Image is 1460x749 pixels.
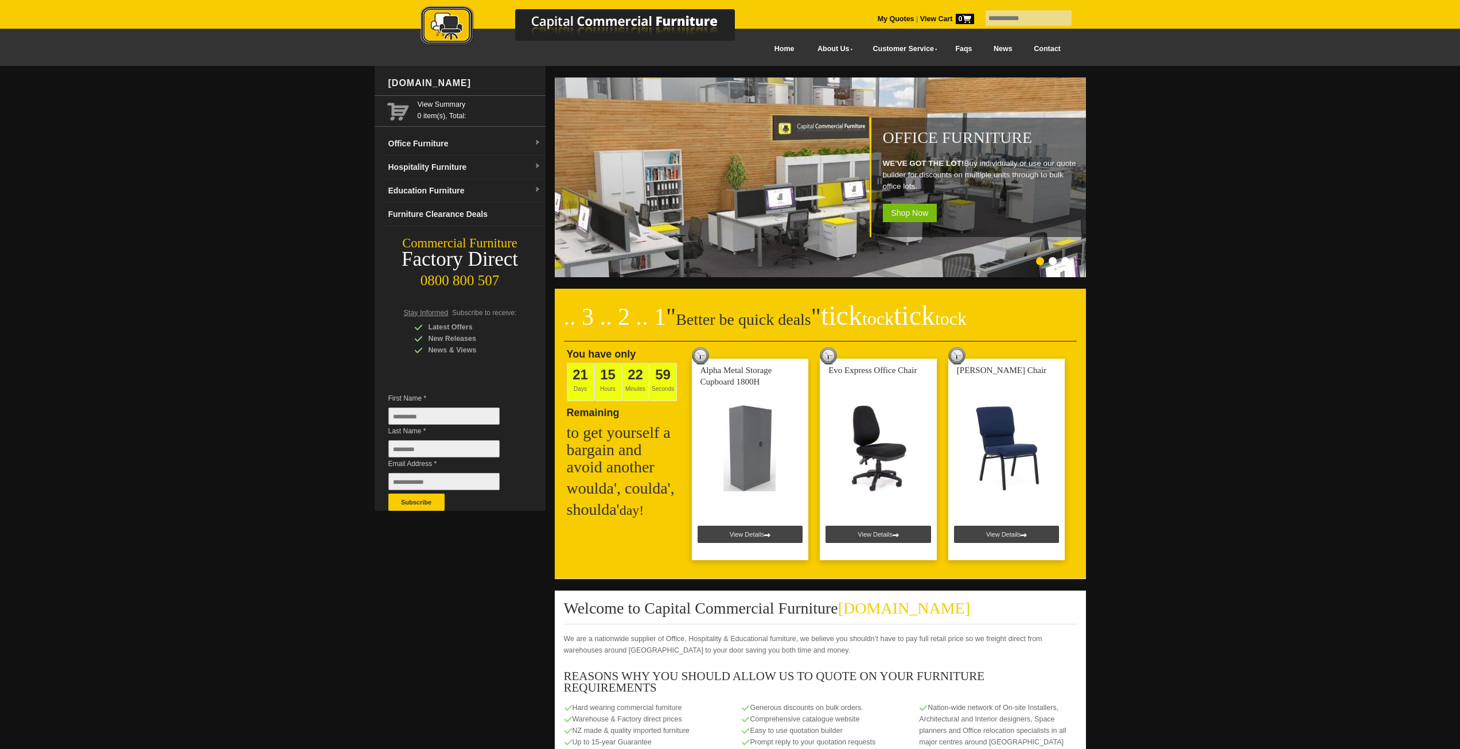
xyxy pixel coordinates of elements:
span: 0 [956,14,974,24]
span: Shop Now [883,204,937,222]
a: View Cart0 [918,15,974,23]
h2: woulda', coulda', [567,480,682,497]
span: 21 [573,367,588,382]
img: dropdown [534,163,541,170]
img: Office Furniture [555,77,1088,277]
p: Generous discounts on bulk orders. Comprehensive catalogue website Easy to use quotation builder ... [741,702,898,748]
img: Capital Commercial Furniture Logo [389,6,791,48]
div: Commercial Furniture [375,235,546,251]
a: Education Furnituredropdown [384,179,546,203]
a: Office Furnituredropdown [384,132,546,156]
span: .. 3 .. 2 .. 1 [564,304,667,330]
span: Subscribe to receive: [452,309,516,317]
img: tick tock deal clock [948,347,965,364]
img: tick tock deal clock [692,347,709,364]
a: My Quotes [878,15,914,23]
span: 15 [600,367,616,382]
input: Last Name * [388,440,500,457]
div: News & Views [414,344,523,356]
p: Buy individually or use our quote builder for discounts on multiple units through to bulk office ... [883,158,1080,192]
div: 0800 800 507 [375,267,546,289]
span: 22 [628,367,643,382]
p: We are a nationwide supplier of Office, Hospitality & Educational furniture, we believe you shoul... [564,633,1077,656]
strong: WE'VE GOT THE LOT! [883,159,964,168]
a: Customer Service [860,36,944,62]
span: Last Name * [388,425,517,437]
input: Email Address * [388,473,500,490]
span: You have only [567,348,636,360]
span: Stay Informed [404,309,449,317]
span: Email Address * [388,458,517,469]
p: Nation-wide network of On-site Installers, Architectural and Interior designers, Space planners a... [919,702,1076,748]
div: Factory Direct [375,251,546,267]
li: Page dot 3 [1061,257,1069,265]
a: Furniture Clearance Deals [384,203,546,226]
a: News [983,36,1023,62]
span: " [811,304,967,330]
li: Page dot 1 [1036,257,1044,265]
a: View Summary [418,99,541,110]
span: 0 item(s), Total: [418,99,541,120]
div: Latest Offers [414,321,523,333]
h2: shoulda' [567,501,682,519]
a: Office Furniture WE'VE GOT THE LOT!Buy individually or use our quote builder for discounts on mul... [555,271,1088,279]
span: Hours [594,363,622,401]
span: tock [935,308,967,329]
strong: View Cart [920,15,974,23]
span: " [666,304,676,330]
a: Hospitality Furnituredropdown [384,156,546,179]
span: Days [567,363,594,401]
a: About Us [805,36,860,62]
h1: Office Furniture [883,129,1080,146]
div: [DOMAIN_NAME] [384,66,546,100]
input: First Name * [388,408,500,425]
li: Page dot 2 [1049,257,1057,265]
span: tock [862,308,894,329]
span: Seconds [649,363,677,401]
span: 59 [655,367,671,382]
p: Hard wearing commercial furniture Warehouse & Factory direct prices NZ made & quality imported fu... [564,702,721,748]
button: Subscribe [388,494,445,511]
div: New Releases [414,333,523,344]
h3: REASONS WHY YOU SHOULD ALLOW US TO QUOTE ON YOUR FURNITURE REQUIREMENTS [564,670,1077,693]
img: tick tock deal clock [820,347,837,364]
span: First Name * [388,393,517,404]
span: [DOMAIN_NAME] [838,599,970,617]
span: Remaining [567,402,620,418]
h2: Welcome to Capital Commercial Furniture [564,600,1077,624]
span: Minutes [622,363,649,401]
span: tick tick [821,300,967,331]
img: dropdown [534,139,541,146]
a: Faqs [945,36,983,62]
img: dropdown [534,187,541,193]
a: Capital Commercial Furniture Logo [389,6,791,51]
span: day! [620,503,644,518]
h2: to get yourself a bargain and avoid another [567,424,682,476]
a: Contact [1023,36,1071,62]
h2: Better be quick deals [564,307,1077,341]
